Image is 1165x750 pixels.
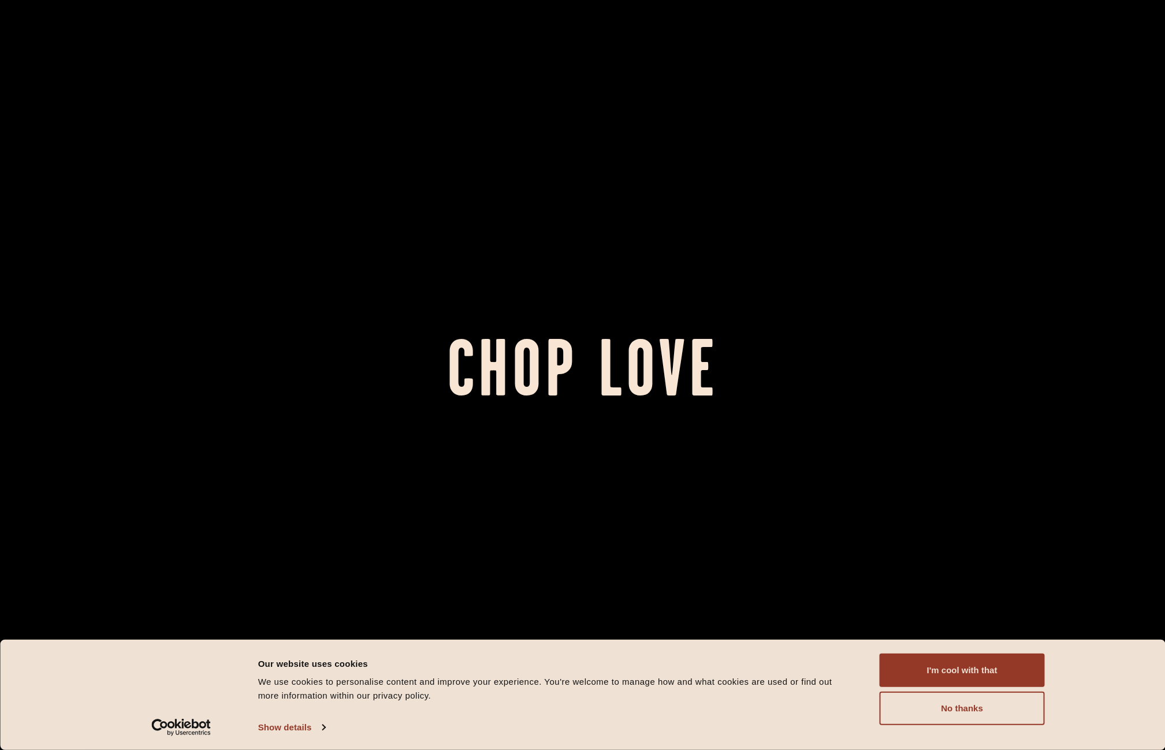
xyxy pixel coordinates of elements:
[258,719,325,736] a: Show details
[258,656,854,670] div: Our website uses cookies
[258,675,854,703] div: We use cookies to personalise content and improve your experience. You're welcome to manage how a...
[880,692,1045,725] button: No thanks
[880,654,1045,687] button: I'm cool with that
[131,719,232,736] a: Usercentrics Cookiebot - opens in a new window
